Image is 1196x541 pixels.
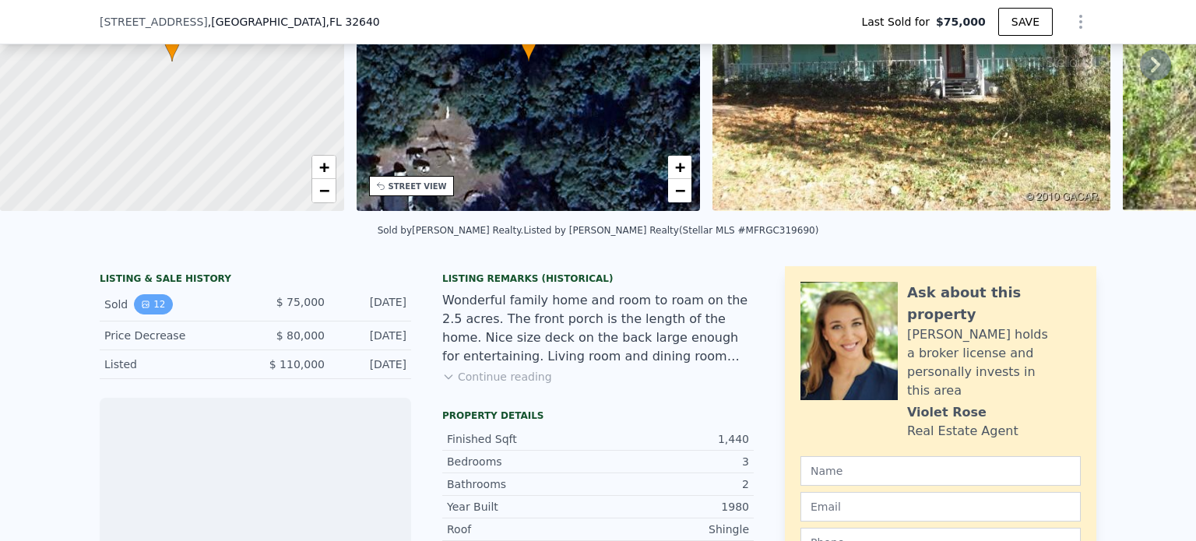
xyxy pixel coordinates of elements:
div: 1980 [598,499,749,515]
a: Zoom in [312,156,336,179]
div: Listed by [PERSON_NAME] Realty (Stellar MLS #MFRGC319690) [523,225,818,236]
span: $ 110,000 [269,358,325,371]
button: View historical data [134,294,172,314]
span: − [318,181,329,200]
a: Zoom in [668,156,691,179]
div: 2 [598,476,749,492]
div: Roof [447,522,598,537]
button: Continue reading [442,369,552,385]
span: , [GEOGRAPHIC_DATA] [208,14,380,30]
div: Property details [442,409,754,422]
div: Sold by [PERSON_NAME] Realty . [378,225,524,236]
div: Ask about this property [907,282,1081,325]
span: $ 80,000 [276,329,325,342]
button: Show Options [1065,6,1096,37]
div: Finished Sqft [447,431,598,447]
div: [DATE] [337,294,406,314]
div: 1,440 [598,431,749,447]
div: Shingle [598,522,749,537]
div: [DATE] [337,357,406,372]
span: $75,000 [936,14,986,30]
div: Violet Rose [907,403,987,422]
span: − [675,181,685,200]
span: , FL 32640 [325,16,379,28]
a: Zoom out [312,179,336,202]
div: Listed [104,357,243,372]
input: Email [800,492,1081,522]
div: [DATE] [337,328,406,343]
div: Price Decrease [104,328,243,343]
div: Listing Remarks (Historical) [442,272,754,285]
span: Last Sold for [861,14,936,30]
span: [STREET_ADDRESS] [100,14,208,30]
div: Wonderful family home and room to roam on the 2.5 acres. The front porch is the length of the hom... [442,291,754,366]
div: STREET VIEW [389,181,447,192]
span: + [675,157,685,177]
div: LISTING & SALE HISTORY [100,272,411,288]
div: Bedrooms [447,454,598,469]
input: Name [800,456,1081,486]
div: Year Built [447,499,598,515]
button: SAVE [998,8,1053,36]
span: + [318,157,329,177]
div: Sold [104,294,243,314]
span: $ 75,000 [276,296,325,308]
div: 3 [598,454,749,469]
div: Real Estate Agent [907,422,1018,441]
a: Zoom out [668,179,691,202]
div: • [521,34,536,61]
div: [PERSON_NAME] holds a broker license and personally invests in this area [907,325,1081,400]
div: Bathrooms [447,476,598,492]
div: • [164,34,180,61]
